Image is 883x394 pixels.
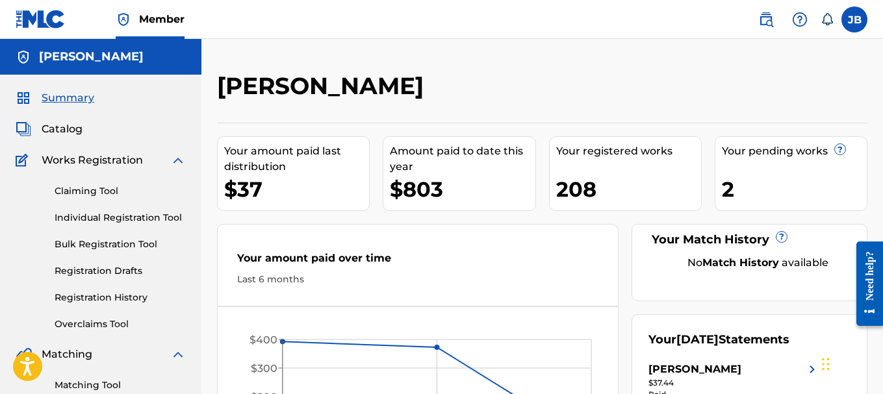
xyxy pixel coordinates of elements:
a: Bulk Registration Tool [55,238,186,251]
a: Claiming Tool [55,184,186,198]
a: Overclaims Tool [55,317,186,331]
a: Public Search [753,6,779,32]
div: 208 [556,175,701,204]
span: Member [139,12,185,27]
div: Notifications [821,13,834,26]
span: Catalog [42,121,83,137]
span: Summary [42,90,94,106]
tspan: $300 [251,362,277,375]
div: User Menu [841,6,867,32]
a: Registration Drafts [55,264,186,278]
img: Works Registration [16,153,32,168]
div: 2 [722,175,867,204]
a: Individual Registration Tool [55,211,186,225]
div: Your registered works [556,143,701,159]
div: Amount paid to date this year [390,143,535,175]
div: No available [665,255,851,271]
img: Summary [16,90,31,106]
div: Your amount paid last distribution [224,143,369,175]
div: Help [787,6,813,32]
span: [DATE] [676,332,719,347]
img: Catalog [16,121,31,137]
img: MLC Logo [16,10,66,29]
a: Registration History [55,291,186,304]
strong: Match History [702,256,779,269]
div: Your Match History [648,231,851,249]
div: Widget de chat [818,332,883,394]
div: $37.44 [648,377,820,389]
div: Arrastrar [822,345,830,384]
div: [PERSON_NAME] [648,362,741,377]
img: right chevron icon [804,362,820,377]
img: expand [170,153,186,168]
img: Top Rightsholder [116,12,131,27]
a: CatalogCatalog [16,121,83,137]
span: ? [776,232,787,242]
h5: Jerison Bocio [39,49,144,64]
h2: [PERSON_NAME] [217,71,430,101]
iframe: Resource Center [847,231,883,336]
div: $37 [224,175,369,204]
img: Matching [16,347,32,362]
div: Your amount paid over time [237,251,598,273]
div: Last 6 months [237,273,598,286]
tspan: $400 [250,334,277,346]
div: Your pending works [722,143,867,159]
span: ? [835,144,845,154]
img: help [792,12,808,27]
iframe: Chat Widget [818,332,883,394]
img: search [758,12,774,27]
div: $803 [390,175,535,204]
span: Matching [42,347,92,362]
img: Accounts [16,49,31,65]
img: expand [170,347,186,362]
a: Matching Tool [55,378,186,392]
span: Works Registration [42,153,143,168]
div: Your Statements [648,331,789,349]
a: SummarySummary [16,90,94,106]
